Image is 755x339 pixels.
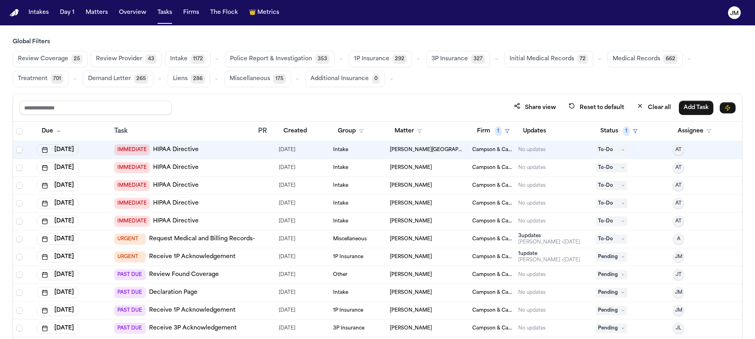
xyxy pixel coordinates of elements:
div: No updates [518,289,546,296]
span: Medical Records [613,55,660,63]
span: Mohammad Ahmed [390,165,432,171]
button: Created [279,124,312,138]
span: 1P Insurance [354,55,389,63]
a: HIPAA Directive [153,164,199,172]
span: 701 [51,74,63,84]
span: 1172 [191,54,205,64]
span: Miscellaneous [230,75,270,83]
span: Select row [16,182,23,189]
span: Treatment [18,75,48,83]
span: Campson & Campson [472,218,512,224]
button: [DATE] [37,287,79,298]
div: Last updated by Jennifer Tashenberg at 9/15/2025, 8:26:13 AM [518,257,580,263]
span: Campson & Campson [472,200,512,207]
span: Liens [173,75,188,83]
span: Metrics [257,9,279,17]
button: Firm1 [472,124,514,138]
span: Campson & Campson [472,182,512,189]
button: Intake1172 [165,51,211,67]
button: [DATE] [37,198,79,209]
button: AT [673,144,684,155]
a: Declaration Page [149,289,197,297]
span: Select row [16,147,23,153]
button: JM [673,251,684,262]
span: Review Provider [96,55,142,63]
a: HIPAA Directive [153,199,199,207]
div: 3 update s [518,233,580,239]
button: Police Report & Investigation353 [225,51,335,67]
button: AT [673,216,684,227]
a: HIPAA Directive [153,146,199,154]
button: Medical Records662 [607,51,683,67]
span: Pending [596,252,627,262]
button: [DATE] [37,162,79,173]
button: AT [673,162,684,173]
span: Campson & Campson [472,147,512,153]
div: Task [114,126,252,136]
button: The Flock [207,6,241,20]
button: Overview [116,6,149,20]
button: JT [673,269,684,280]
span: PAST DUE [114,305,146,316]
span: Select row [16,236,23,242]
span: IMMEDIATE [114,144,150,155]
span: To-Do [596,216,627,226]
button: Updates [518,124,551,138]
button: [DATE] [37,269,79,280]
span: AT [675,165,682,171]
span: A [677,236,680,242]
span: JM [675,289,682,296]
span: 8/18/2025, 3:38:11 PM [279,234,295,245]
a: Receive 1P Acknowledgement [149,306,236,314]
div: No updates [518,182,546,189]
button: Share view [509,100,561,115]
button: JL [673,323,684,334]
span: Miscellaneous [333,236,367,242]
span: Intake [333,218,348,224]
span: 1 [623,126,630,136]
button: [DATE] [37,323,79,334]
span: 8/22/2025, 8:06:50 AM [279,198,295,209]
span: 8/28/2025, 9:07:23 AM [279,162,295,173]
button: AT [673,180,684,191]
button: Add Task [679,101,713,115]
span: 353 [315,54,330,64]
span: 3P Insurance [431,55,468,63]
span: JM [675,254,682,260]
a: crownMetrics [246,6,282,20]
span: Melissa Thompson [390,182,432,189]
span: Luis Rivera Rivera [390,289,432,296]
span: Select row [16,254,23,260]
div: No updates [518,307,546,314]
span: 1 [495,126,502,136]
span: PAST DUE [114,269,146,280]
button: A [673,234,684,245]
button: Tasks [154,6,175,20]
div: 1 update [518,251,580,257]
span: IMMEDIATE [114,198,150,209]
span: Campson & Campson [472,165,512,171]
span: AT [675,218,682,224]
span: 327 [471,54,485,64]
button: JM [673,287,684,298]
span: Vernice Maitland [390,147,466,153]
span: 8/20/2025, 12:53:49 PM [279,305,295,316]
span: Pending [596,288,627,297]
button: JM [673,305,684,316]
span: Other [333,272,347,278]
div: No updates [518,325,546,331]
span: Shenequa Wright [390,236,432,242]
a: Review Found Coverage [149,271,219,279]
span: 662 [663,54,678,64]
span: Campson & Campson [472,289,512,296]
button: Additional Insurance0 [305,71,385,87]
a: Receive 3P Acknowledgement [149,324,237,332]
span: URGENT [114,251,146,262]
span: Demand Letter [88,75,131,83]
span: Review Coverage [18,55,68,63]
a: Receive 1P Acknowledgement [149,253,236,261]
button: Status1 [596,124,642,138]
span: Sandy Laudando [390,200,432,207]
